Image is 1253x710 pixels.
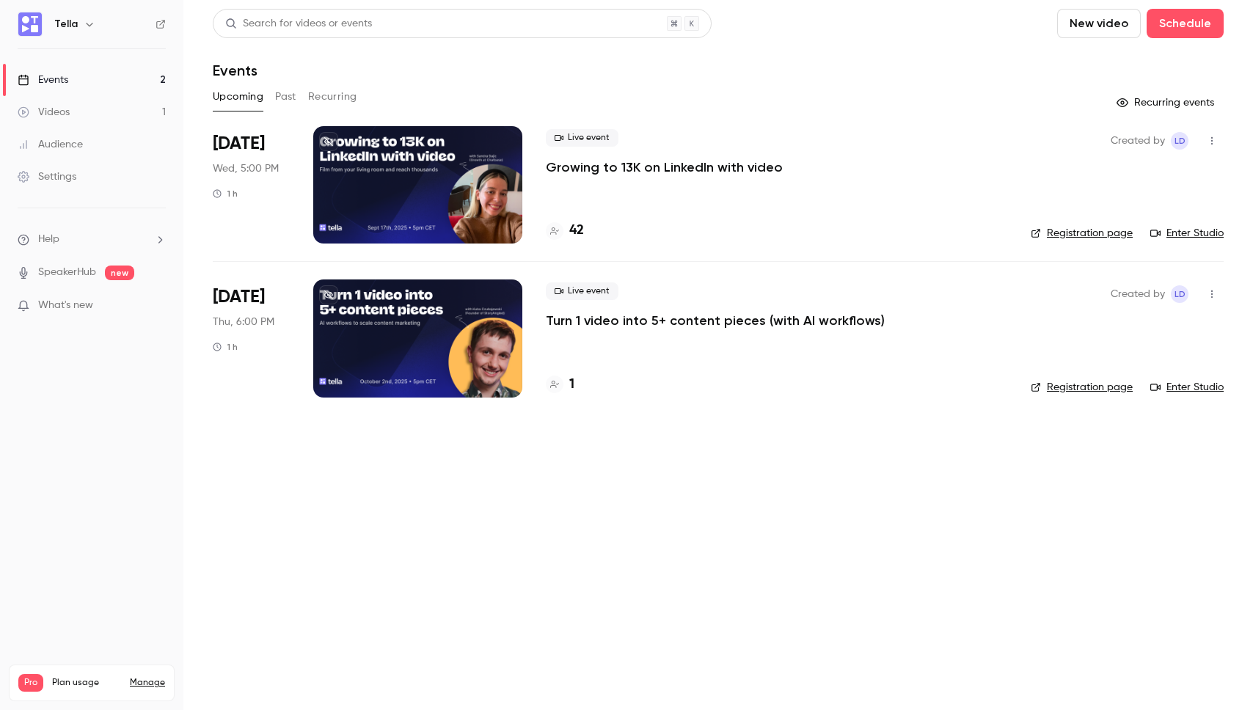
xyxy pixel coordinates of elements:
span: Help [38,232,59,247]
span: Created by [1111,285,1165,303]
a: Registration page [1031,380,1133,395]
a: Enter Studio [1150,226,1224,241]
h4: 1 [569,375,574,395]
a: Enter Studio [1150,380,1224,395]
a: Manage [130,677,165,689]
span: Ld [1175,132,1186,150]
button: Recurring events [1110,91,1224,114]
a: 1 [546,375,574,395]
button: Past [275,85,296,109]
h1: Events [213,62,257,79]
button: Schedule [1147,9,1224,38]
div: 1 h [213,188,238,200]
iframe: Noticeable Trigger [148,299,166,312]
button: Recurring [308,85,357,109]
span: Louise de Sadeleer [1171,132,1188,150]
span: Louise de Sadeleer [1171,285,1188,303]
span: Thu, 6:00 PM [213,315,274,329]
div: 1 h [213,341,238,353]
span: Created by [1111,132,1165,150]
span: Live event [546,282,618,300]
div: Videos [18,105,70,120]
li: help-dropdown-opener [18,232,166,247]
button: Upcoming [213,85,263,109]
div: Settings [18,169,76,184]
a: Registration page [1031,226,1133,241]
button: New video [1057,9,1141,38]
div: Audience [18,137,83,152]
div: Sep 17 Wed, 5:00 PM (Europe/Amsterdam) [213,126,290,244]
a: SpeakerHub [38,265,96,280]
span: What's new [38,298,93,313]
span: Ld [1175,285,1186,303]
a: 42 [546,221,584,241]
span: Wed, 5:00 PM [213,161,279,176]
span: Plan usage [52,677,121,689]
h4: 42 [569,221,584,241]
a: Turn 1 video into 5+ content pieces (with AI workflows) [546,312,885,329]
div: Events [18,73,68,87]
h6: Tella [54,17,78,32]
span: Live event [546,129,618,147]
div: Oct 2 Thu, 5:00 PM (Europe/Lisbon) [213,279,290,397]
div: Search for videos or events [225,16,372,32]
a: Growing to 13K on LinkedIn with video [546,158,783,176]
span: [DATE] [213,285,265,309]
span: new [105,266,134,280]
span: Pro [18,674,43,692]
img: Tella [18,12,42,36]
span: [DATE] [213,132,265,155]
